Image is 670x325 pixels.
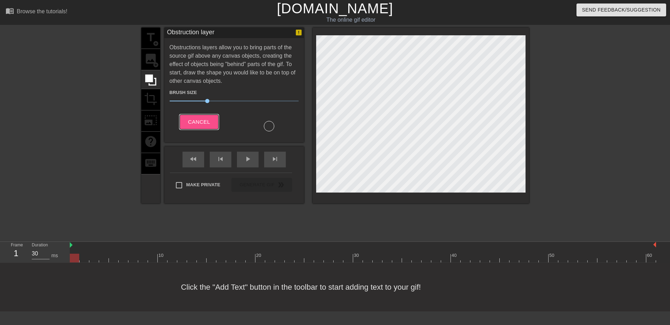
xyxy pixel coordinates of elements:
label: Duration [32,243,48,247]
span: Cancel [188,117,210,127]
div: Frame [6,242,27,262]
div: 10 [158,252,165,259]
div: Obstructions layers allow you to bring parts of the source gif above any canvas objects, creating... [170,43,299,131]
div: 30 [354,252,360,259]
label: Brush Size [170,89,197,96]
span: menu_book [6,7,14,15]
span: play_arrow [244,155,252,163]
span: skip_previous [216,155,225,163]
div: 1 [11,247,21,260]
a: [DOMAIN_NAME] [277,1,393,16]
div: Obstruction layer [167,28,215,38]
div: Browse the tutorials! [17,8,67,14]
div: 20 [256,252,262,259]
span: fast_rewind [189,155,198,163]
div: The online gif editor [227,16,475,24]
span: Send Feedback/Suggestion [582,6,661,14]
button: Cancel [180,115,218,129]
div: 60 [647,252,653,259]
div: 40 [452,252,458,259]
button: Send Feedback/Suggestion [576,3,666,16]
div: 50 [549,252,556,259]
span: Make Private [186,181,221,188]
span: skip_next [271,155,279,163]
div: ms [51,252,58,259]
img: bound-end.png [653,242,656,247]
a: Browse the tutorials! [6,7,67,17]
